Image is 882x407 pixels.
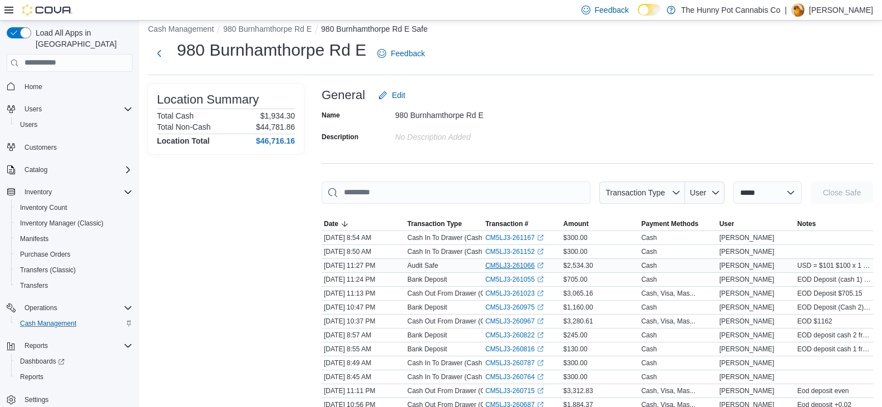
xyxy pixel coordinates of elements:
[322,273,405,286] div: [DATE] 11:24 PM
[407,247,490,256] p: Cash In To Drawer (Cash 1)
[485,345,544,354] a: CM5LJ3-260816External link
[20,250,71,259] span: Purchase Orders
[20,301,132,315] span: Operations
[485,317,544,326] a: CM5LJ3-260967External link
[407,331,447,340] p: Bank Deposit
[537,332,544,339] svg: External link
[20,80,47,94] a: Home
[16,201,132,214] span: Inventory Count
[407,303,447,312] p: Bank Deposit
[11,316,137,331] button: Cash Management
[321,24,427,33] button: 980 Burnhamthorpe Rd E Safe
[16,317,132,330] span: Cash Management
[563,219,588,228] span: Amount
[11,215,137,231] button: Inventory Manager (Classic)
[720,331,775,340] span: [PERSON_NAME]
[177,39,366,61] h1: 980 Burnhamthorpe Rd E
[16,370,132,384] span: Reports
[720,261,775,270] span: [PERSON_NAME]
[157,93,259,106] h3: Location Summary
[31,27,132,50] span: Load All Apps in [GEOGRAPHIC_DATA]
[20,339,52,352] button: Reports
[485,303,544,312] a: CM5LJ3-260975External link
[322,342,405,356] div: [DATE] 8:55 AM
[485,359,544,367] a: CM5LJ3-260787External link
[641,289,695,298] div: Cash, Visa, Mas...
[407,289,504,298] p: Cash Out From Drawer (Cash 1)
[537,360,544,366] svg: External link
[24,82,42,91] span: Home
[20,219,104,228] span: Inventory Manager (Classic)
[322,287,405,300] div: [DATE] 11:13 PM
[641,303,657,312] div: Cash
[563,233,587,242] span: $300.00
[485,247,544,256] a: CM5LJ3-261152External link
[537,304,544,311] svg: External link
[322,133,358,141] label: Description
[11,117,137,133] button: Users
[16,355,132,368] span: Dashboards
[16,248,132,261] span: Purchase Orders
[322,384,405,398] div: [DATE] 11:11 PM
[563,359,587,367] span: $300.00
[797,386,849,395] span: Eod deposit even
[797,345,871,354] span: EOD deposit cash 1 from [DATE] -@8:55am 100 x 1 20 x 1 10 x 1
[20,234,48,243] span: Manifests
[641,219,698,228] span: Payment Methods
[690,188,707,197] span: User
[641,345,657,354] div: Cash
[20,319,76,328] span: Cash Management
[720,386,775,395] span: [PERSON_NAME]
[148,24,214,33] button: Cash Management
[322,231,405,244] div: [DATE] 8:54 AM
[563,303,593,312] span: $1,160.00
[720,303,775,312] span: [PERSON_NAME]
[795,217,873,231] button: Notes
[641,261,657,270] div: Cash
[797,331,871,340] span: EOD deposit cash 2 from [DATE] - @8:57am 50 x 2 20 x 5 10 x 3 5 x 3
[157,111,194,120] h6: Total Cash
[720,317,775,326] span: [PERSON_NAME]
[374,84,410,106] button: Edit
[256,122,295,131] p: $44,781.86
[24,395,48,404] span: Settings
[720,247,775,256] span: [PERSON_NAME]
[720,233,775,242] span: [PERSON_NAME]
[720,289,775,298] span: [PERSON_NAME]
[641,275,657,284] div: Cash
[20,301,62,315] button: Operations
[373,42,429,65] a: Feedback
[797,303,871,312] span: EOD Deposit (Cash 2) - [DATE] $100 x 6 $50 x 6 $20 x 13
[20,141,61,154] a: Customers
[16,263,132,277] span: Transfers (Classic)
[322,245,405,258] div: [DATE] 8:50 AM
[485,275,544,284] a: CM5LJ3-261055External link
[11,369,137,385] button: Reports
[16,248,75,261] a: Purchase Orders
[407,372,490,381] p: Cash In To Drawer (Cash 1)
[11,247,137,262] button: Purchase Orders
[641,331,657,340] div: Cash
[24,165,47,174] span: Catalog
[563,345,587,354] span: $130.00
[537,248,544,255] svg: External link
[11,262,137,278] button: Transfers (Classic)
[797,317,832,326] span: EOD $1162
[537,346,544,352] svg: External link
[537,234,544,241] svg: External link
[24,341,48,350] span: Reports
[563,247,587,256] span: $300.00
[2,184,137,200] button: Inventory
[322,217,405,231] button: Date
[2,162,137,178] button: Catalog
[20,120,37,129] span: Users
[809,3,873,17] p: [PERSON_NAME]
[595,4,629,16] span: Feedback
[641,317,695,326] div: Cash, Visa, Mas...
[2,139,137,155] button: Customers
[24,105,42,114] span: Users
[20,102,132,116] span: Users
[561,217,639,231] button: Amount
[256,136,295,145] h4: $46,716.16
[2,79,137,95] button: Home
